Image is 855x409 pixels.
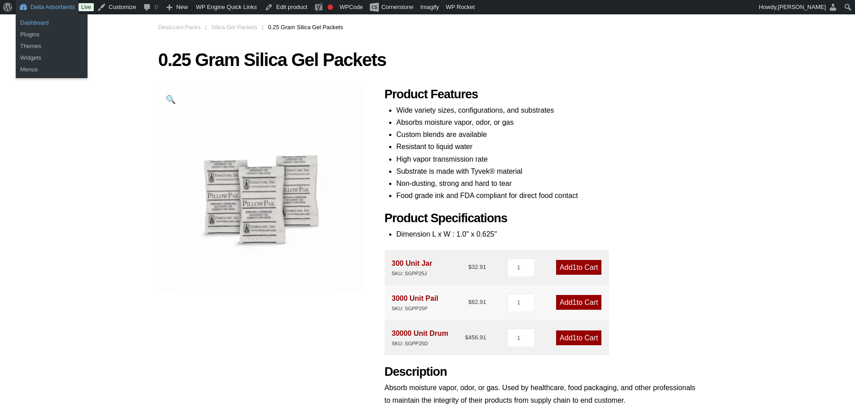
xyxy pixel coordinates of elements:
[556,260,601,275] a: Add1to Cart
[158,24,201,31] a: Desiccant Packs
[396,104,697,116] li: Wide variety sizes, configurations, and substrates
[16,29,88,40] a: Plugins
[16,17,88,29] a: Dashboard
[16,14,88,43] ul: Delta Adsorbents
[392,339,448,348] div: SKU: SGPP25D
[468,299,471,305] span: $
[392,257,433,278] div: 300 Unit Jar
[205,24,207,31] span: :
[468,264,486,270] bdi: 32.91
[385,211,697,226] h2: Product Specifications
[468,299,486,305] bdi: 82.91
[396,165,697,177] li: Substrate is made with Tyvek® material
[211,24,258,31] a: Silica Gel Packets
[778,4,826,10] span: [PERSON_NAME]
[556,295,601,310] a: Add1to Cart
[16,52,88,64] a: Widgets
[468,264,471,270] span: $
[573,299,577,306] span: 1
[158,87,183,112] a: View full-screen image gallery
[262,24,264,31] span: :
[465,334,468,341] span: $
[396,189,697,202] li: Food grade ink and FDA compliant for direct food contact
[396,177,697,189] li: Non-dusting, strong and hard to tear
[79,3,94,11] a: Live
[158,50,697,69] h1: 0.25 Gram Silica Gel Packets
[396,153,697,165] li: High vapor transmission rate
[573,334,577,342] span: 1
[392,269,433,278] div: SKU: SGPP25J
[385,365,697,379] h2: Description
[392,304,438,313] div: SKU: SGPP25P
[392,292,438,313] div: 3000 Unit Pail
[573,264,577,271] span: 1
[328,4,333,10] div: Needs improvement
[385,382,697,406] p: Absorb moisture vapor, odor, or gas. Used by healthcare, food packaging, and other professionals ...
[268,24,343,31] span: 0.25 Gram Silica Gel Packets
[16,64,88,75] a: Menus
[396,116,697,128] li: Absorbs moisture vapor, odor, or gas
[396,128,697,141] li: Custom blends are available
[392,327,448,348] div: 30000 Unit Drum
[465,334,486,341] bdi: 456.91
[396,141,697,153] li: Resistant to liquid water
[556,330,601,345] a: Add1to Cart
[16,40,88,52] a: Themes
[385,87,697,102] h2: Product Features
[166,95,176,104] span: 🔍
[396,228,697,240] li: Dimension L x W : 1.0" x 0.625"
[16,38,88,78] ul: Delta Adsorbents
